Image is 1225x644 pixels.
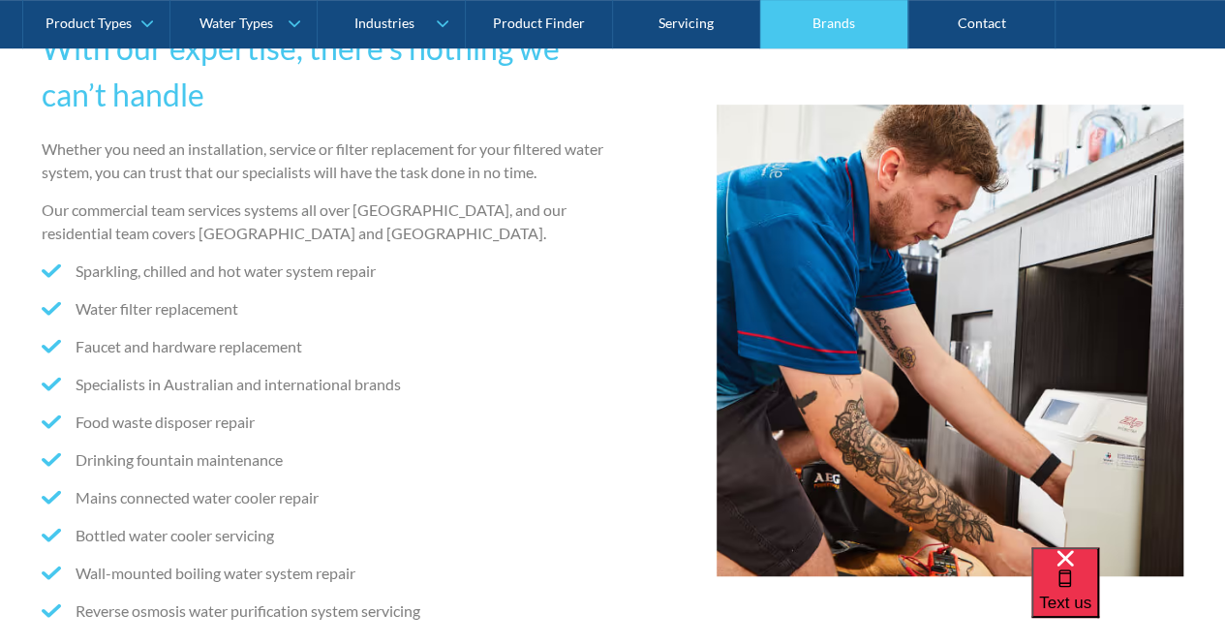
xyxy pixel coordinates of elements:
[42,297,605,321] li: Water filter replacement
[42,260,605,283] li: Sparkling, chilled and hot water system repair
[42,199,605,245] p: Our commercial team services systems all over [GEOGRAPHIC_DATA], and our residential team covers ...
[42,25,605,118] h2: With our expertise, there’s nothing we can’t handle
[42,373,605,396] li: Specialists in Australian and international brands
[42,486,605,509] li: Mains connected water cooler repair
[353,15,413,32] div: Industries
[42,448,605,472] li: Drinking fountain maintenance
[42,411,605,434] li: Food waste disposer repair
[1031,547,1225,644] iframe: podium webchat widget bubble
[42,562,605,585] li: Wall-mounted boiling water system repair
[42,599,605,623] li: Reverse osmosis water purification system servicing
[46,15,132,32] div: Product Types
[42,335,605,358] li: Faucet and hardware replacement
[42,524,605,547] li: Bottled water cooler servicing
[199,15,273,32] div: Water Types
[42,138,605,184] p: Whether you need an installation, service or filter replacement for your filtered water system, y...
